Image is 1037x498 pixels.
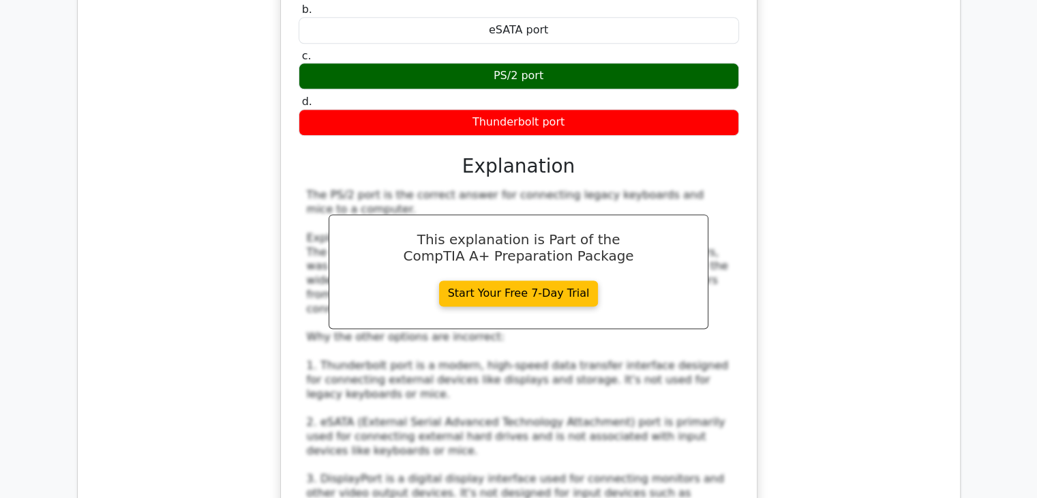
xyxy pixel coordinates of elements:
span: c. [302,49,312,62]
h3: Explanation [307,155,731,178]
span: b. [302,3,312,16]
span: d. [302,95,312,108]
a: Start Your Free 7-Day Trial [439,280,599,306]
div: eSATA port [299,17,739,44]
div: PS/2 port [299,63,739,89]
div: Thunderbolt port [299,109,739,136]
